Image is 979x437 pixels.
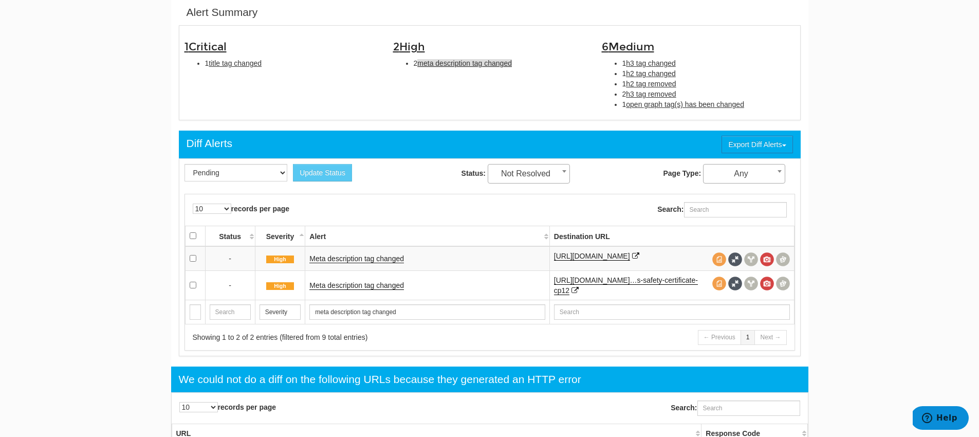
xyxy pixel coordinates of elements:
[703,164,785,184] span: Any
[266,282,294,290] span: High
[712,252,726,266] span: View source
[399,40,425,53] span: High
[305,226,549,246] th: Alert: activate to sort column ascending
[722,136,792,153] button: Export Diff Alerts
[663,169,701,177] strong: Page Type:
[417,59,512,67] span: meta description tag changed
[179,372,581,387] div: We could not do a diff on the following URLs because they generated an HTTP error
[554,252,630,261] a: [URL][DOMAIN_NAME]
[414,58,586,68] li: 2
[293,164,352,181] button: Update Status
[187,136,232,151] div: Diff Alerts
[488,164,570,184] span: Not Resolved
[205,246,255,271] td: -
[776,277,790,290] span: Compare screenshots
[712,277,726,290] span: View source
[184,40,227,53] span: 1
[309,281,404,290] a: Meta description tag changed
[622,68,795,79] li: 1
[657,202,786,217] label: Search:
[741,330,755,345] a: 1
[488,167,569,181] span: Not Resolved
[728,277,742,290] span: Full Source Diff
[626,80,676,88] span: h2 tag removed
[622,58,795,68] li: 1
[309,254,404,263] a: Meta description tag changed
[684,202,787,217] input: Search:
[193,204,290,214] label: records per page
[190,304,201,320] input: Search
[626,69,676,78] span: h2 tag changed
[179,402,276,412] label: records per page
[608,40,654,53] span: Medium
[698,330,741,345] a: ← Previous
[260,304,301,320] input: Search
[255,226,305,246] th: Severity: activate to sort column descending
[622,99,795,110] li: 1
[266,256,294,264] span: High
[760,252,774,266] span: View screenshot
[744,277,758,290] span: View headers
[754,330,786,345] a: Next →
[210,304,251,320] input: Search
[671,400,800,416] label: Search:
[205,270,255,300] td: -
[179,402,218,412] select: records per page
[622,89,795,99] li: 2
[461,169,486,177] strong: Status:
[744,252,758,266] span: View headers
[626,90,676,98] span: h3 tag removed
[554,304,790,320] input: Search
[704,167,785,181] span: Any
[549,226,794,246] th: Destination URL
[205,58,378,68] li: 1
[776,252,790,266] span: Compare screenshots
[193,332,477,342] div: Showing 1 to 2 of 2 entries (filtered from 9 total entries)
[205,226,255,246] th: Status: activate to sort column ascending
[393,40,425,53] span: 2
[554,276,698,295] a: [URL][DOMAIN_NAME]…s-safety-certificate-cp12
[913,406,969,432] iframe: Opens a widget where you can find more information
[728,252,742,266] span: Full Source Diff
[697,400,800,416] input: Search:
[760,277,774,290] span: View screenshot
[309,304,545,320] input: Search
[187,5,258,20] div: Alert Summary
[189,40,227,53] span: Critical
[193,204,231,214] select: records per page
[602,40,654,53] span: 6
[622,79,795,89] li: 1
[209,59,262,67] span: title tag changed
[626,100,744,108] span: open graph tag(s) has been changed
[626,59,676,67] span: h3 tag changed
